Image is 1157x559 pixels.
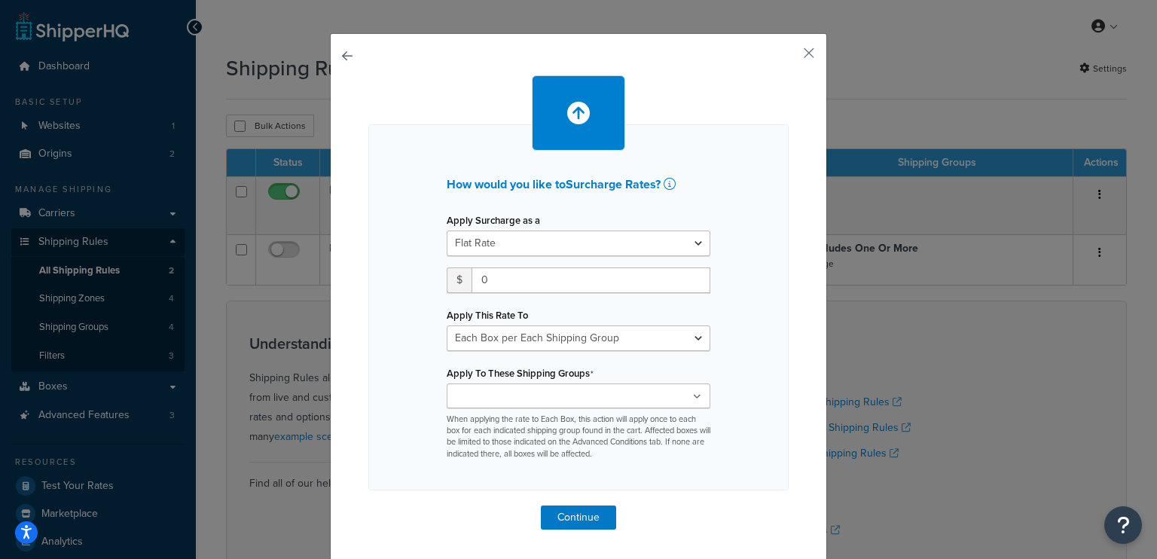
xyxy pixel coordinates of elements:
span: $ [447,267,472,293]
a: Learn more about setting up shipping rules [664,178,679,191]
button: Continue [541,506,616,530]
h2: How would you like to Surcharge Rates ? [447,178,710,191]
label: Apply This Rate To [447,310,528,321]
label: Apply Surcharge as a [447,215,540,226]
p: When applying the rate to Each Box, this action will apply once to each box for each indicated sh... [447,414,710,460]
button: Open Resource Center [1104,506,1142,544]
label: Apply To These Shipping Groups [447,368,594,380]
